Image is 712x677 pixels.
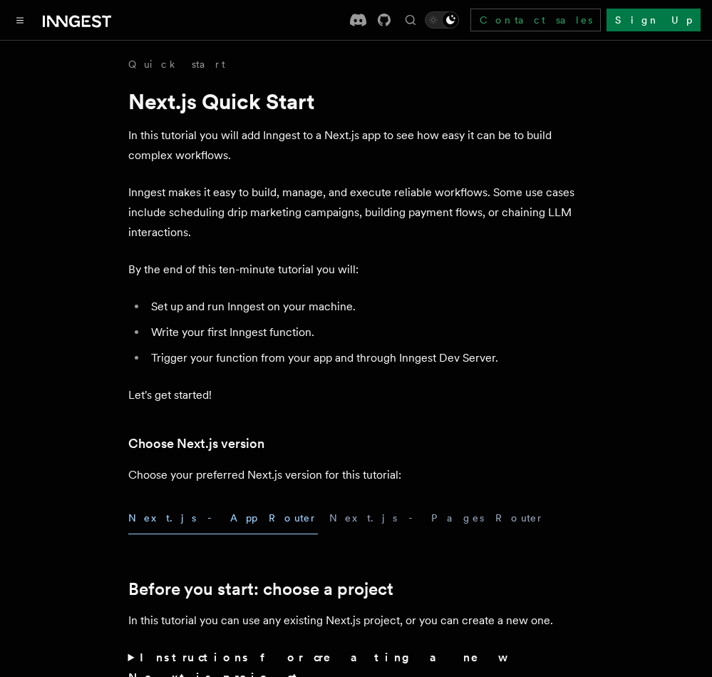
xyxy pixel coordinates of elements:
a: Choose Next.js version [128,434,264,454]
button: Toggle dark mode [425,11,459,29]
a: Contact sales [470,9,601,31]
p: In this tutorial you will add Inngest to a Next.js app to see how easy it can be to build complex... [128,126,584,166]
button: Find something... [402,11,419,29]
li: Write your first Inngest function. [147,322,584,342]
p: By the end of this ten-minute tutorial you will: [128,260,584,280]
p: In this tutorial you can use any existing Next.js project, or you can create a new one. [128,611,584,631]
a: Before you start: choose a project [128,579,393,599]
li: Set up and run Inngest on your machine. [147,297,584,317]
p: Let's get started! [128,385,584,405]
li: Trigger your function from your app and through Inngest Dev Server. [147,348,584,368]
p: Choose your preferred Next.js version for this tutorial: [128,465,584,485]
h1: Next.js Quick Start [128,88,584,114]
p: Inngest makes it easy to build, manage, and execute reliable workflows. Some use cases include sc... [128,183,584,243]
button: Next.js - App Router [128,502,318,534]
button: Toggle navigation [11,11,29,29]
a: Quick start [128,57,225,71]
button: Next.js - Pages Router [329,502,545,534]
a: Sign Up [607,9,701,31]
